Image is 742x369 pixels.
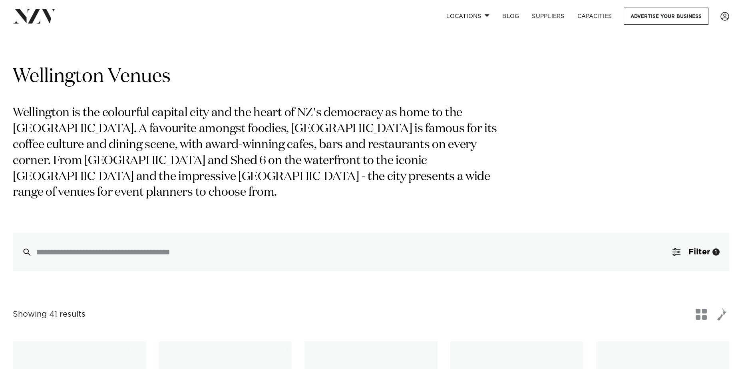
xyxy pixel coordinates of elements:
img: nzv-logo.png [13,9,56,23]
a: BLOG [496,8,525,25]
a: SUPPLIERS [525,8,571,25]
a: Advertise your business [624,8,708,25]
div: 1 [712,248,720,256]
a: Capacities [571,8,619,25]
h1: Wellington Venues [13,64,729,89]
span: Filter [688,248,710,256]
button: Filter1 [663,233,729,271]
div: Showing 41 results [13,308,86,321]
a: Locations [440,8,496,25]
p: Wellington is the colourful capital city and the heart of NZ's democracy as home to the [GEOGRAPH... [13,105,507,201]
